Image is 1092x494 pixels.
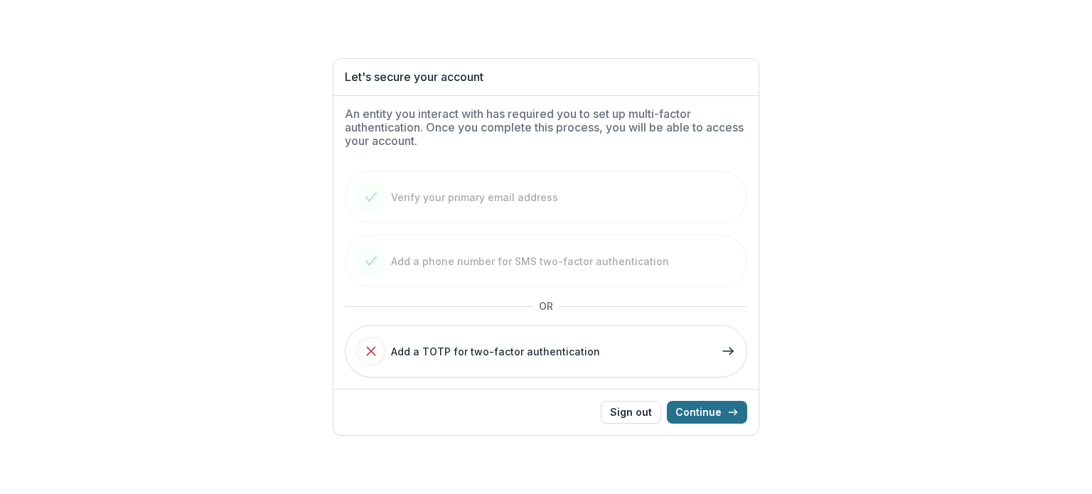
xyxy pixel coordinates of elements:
button: Verify your primary email address [345,171,747,223]
span: Verify your primary email address [391,190,558,205]
button: Add a phone number for SMS two-factor authentication [345,235,747,287]
span: OR [533,294,559,318]
button: Add a TOTP for two-factor authentication [345,325,747,377]
button: Continue [667,401,747,424]
button: Sign out [601,401,661,424]
span: Add a TOTP for two-factor authentication [391,344,600,359]
h2: An entity you interact with has required you to set up multi-factor authentication. Once you comp... [345,107,747,149]
span: Add a phone number for SMS two-factor authentication [391,254,669,269]
h1: Let's secure your account [345,70,747,84]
